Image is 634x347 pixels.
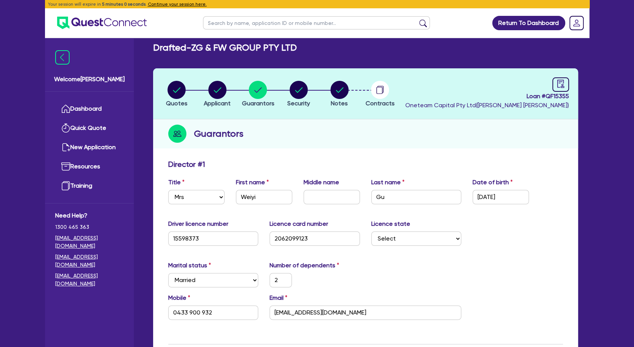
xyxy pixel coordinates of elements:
button: Continue your session here. [148,1,207,8]
input: Search by name, application ID or mobile number... [203,16,430,29]
label: Number of dependents [270,261,339,270]
button: Notes [330,80,349,108]
img: step-icon [168,125,186,143]
span: Guarantors [242,100,274,107]
img: resources [61,162,70,171]
a: [EMAIL_ADDRESS][DOMAIN_NAME] [55,253,124,269]
a: Dropdown toggle [567,13,586,33]
img: training [61,181,70,190]
label: Title [168,178,184,187]
button: Contracts [365,80,395,108]
button: Guarantors [241,80,274,108]
label: Date of birth [473,178,513,187]
label: Licence state [371,219,410,228]
button: Applicant [203,80,231,108]
label: Middle name [304,178,339,187]
a: Quick Quote [55,119,124,138]
span: audit [556,80,565,88]
span: Applicant [204,100,231,107]
img: icon-menu-close [55,50,70,65]
label: Email [270,293,287,302]
span: Notes [331,100,348,107]
button: Quotes [166,80,188,108]
span: Welcome [PERSON_NAME] [54,75,125,84]
a: [EMAIL_ADDRESS][DOMAIN_NAME] [55,272,124,288]
span: Security [287,100,310,107]
span: Contracts [366,100,395,107]
label: Last name [371,178,405,187]
span: Quotes [166,100,188,107]
a: Resources [55,157,124,176]
h2: Guarantors [194,127,243,140]
span: Need Help? [55,211,124,220]
a: New Application [55,138,124,157]
a: Training [55,176,124,196]
label: Marital status [168,261,211,270]
img: quest-connect-logo-blue [57,17,147,29]
label: First name [236,178,269,187]
span: 5 minutes 0 seconds [102,2,146,7]
img: new-application [61,143,70,152]
button: Security [287,80,310,108]
label: Mobile [168,293,190,302]
span: Oneteam Capital Pty Ltd ( [PERSON_NAME] [PERSON_NAME] ) [405,102,569,109]
h3: Director # 1 [168,160,205,169]
a: Return To Dashboard [492,16,565,30]
label: Driver licence number [168,219,228,228]
span: 1300 465 363 [55,223,124,231]
h2: Drafted - ZG & FW GROUP PTY LTD [153,42,297,53]
a: [EMAIL_ADDRESS][DOMAIN_NAME] [55,234,124,250]
input: DD / MM / YYYY [473,190,529,204]
label: Licence card number [270,219,328,228]
span: Loan # QF15355 [405,92,569,101]
a: Dashboard [55,99,124,119]
img: quick-quote [61,123,70,133]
